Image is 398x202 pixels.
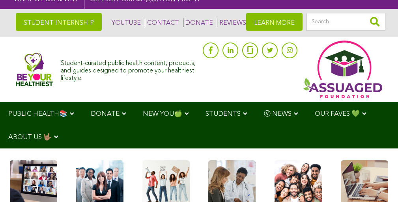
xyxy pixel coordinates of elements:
[8,111,67,117] span: PUBLIC HEALTH📚
[264,111,291,117] span: Ⓥ NEWS
[303,41,382,98] img: Assuaged App
[16,52,53,86] img: Assuaged
[61,56,199,83] div: Student-curated public health content, products, and guides designed to promote your healthiest l...
[16,13,102,31] a: STUDENT INTERNSHIP
[247,46,253,54] img: glassdoor
[91,111,120,117] span: DONATE
[306,13,385,31] input: Search
[143,111,182,117] span: NEW YOU🍏
[145,19,179,27] a: CONTACT
[206,111,241,117] span: STUDENTS
[110,19,141,27] a: YOUTUBE
[217,19,246,27] a: REVIEWS
[183,19,213,27] a: DONATE
[359,164,398,202] iframe: Chat Widget
[315,111,360,117] span: OUR FAVES 💚
[246,13,303,31] a: LEARN MORE
[8,134,52,141] span: ABOUT US 🤟🏽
